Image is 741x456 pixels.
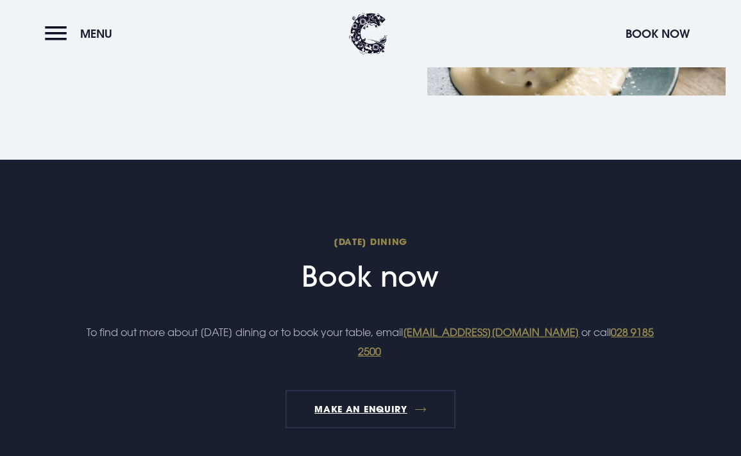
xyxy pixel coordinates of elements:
img: Clandeboye Lodge [349,13,388,55]
span: [DATE] Dining [76,235,665,248]
span: Menu [80,26,112,41]
button: Menu [45,20,119,47]
h2: Book now [76,235,665,294]
p: To find out more about [DATE] dining or to book your table, email or call [76,323,665,362]
a: [EMAIL_ADDRESS][DOMAIN_NAME] [403,326,579,339]
a: MAKE AN ENQUIRY [285,390,456,428]
button: Book Now [619,20,696,47]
